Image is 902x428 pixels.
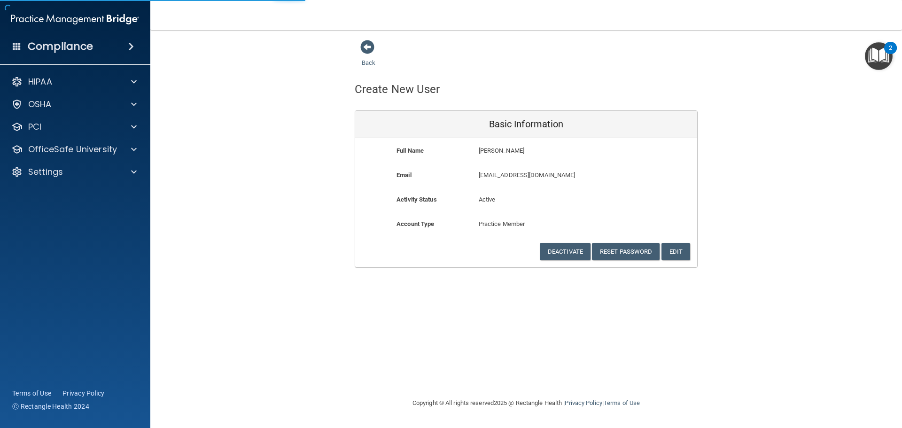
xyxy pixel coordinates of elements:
[355,111,697,138] div: Basic Information
[479,194,574,205] p: Active
[889,48,892,60] div: 2
[11,99,137,110] a: OSHA
[565,399,602,406] a: Privacy Policy
[12,389,51,398] a: Terms of Use
[28,144,117,155] p: OfficeSafe University
[479,145,629,156] p: [PERSON_NAME]
[865,42,893,70] button: Open Resource Center, 2 new notifications
[355,83,440,95] h4: Create New User
[28,99,52,110] p: OSHA
[11,144,137,155] a: OfficeSafe University
[397,147,424,154] b: Full Name
[739,361,891,399] iframe: Drift Widget Chat Controller
[12,402,89,411] span: Ⓒ Rectangle Health 2024
[28,121,41,132] p: PCI
[604,399,640,406] a: Terms of Use
[11,166,137,178] a: Settings
[11,121,137,132] a: PCI
[28,40,93,53] h4: Compliance
[592,243,660,260] button: Reset Password
[479,218,574,230] p: Practice Member
[479,170,629,181] p: [EMAIL_ADDRESS][DOMAIN_NAME]
[11,76,137,87] a: HIPAA
[540,243,591,260] button: Deactivate
[11,10,139,29] img: PMB logo
[28,76,52,87] p: HIPAA
[397,220,434,227] b: Account Type
[397,196,437,203] b: Activity Status
[661,243,690,260] button: Edit
[362,48,375,66] a: Back
[28,166,63,178] p: Settings
[355,388,698,418] div: Copyright © All rights reserved 2025 @ Rectangle Health | |
[397,171,412,179] b: Email
[62,389,105,398] a: Privacy Policy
